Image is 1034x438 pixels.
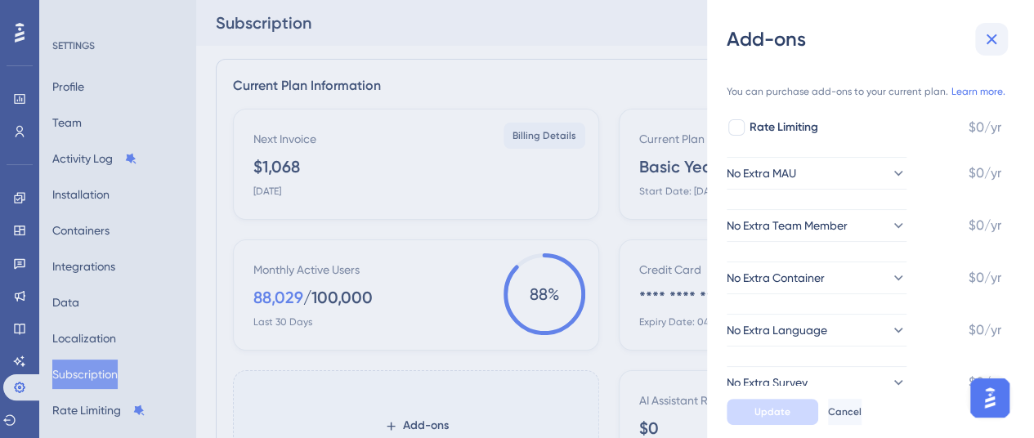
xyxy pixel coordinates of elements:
span: Update [754,405,790,418]
span: Cancel [828,405,862,418]
span: $0/yr [969,216,1001,235]
span: $0/yr [969,373,1001,392]
span: $0/yr [969,320,1001,340]
span: Rate Limiting [750,118,818,137]
span: $0/yr [969,268,1001,288]
button: Update [727,399,818,425]
span: You can purchase add-ons to your current plan. [727,85,948,98]
span: No Extra Container [727,268,825,288]
button: Cancel [828,399,862,425]
button: No Extra MAU [727,157,906,190]
button: No Extra Container [727,261,906,294]
span: No Extra Language [727,320,827,340]
span: $0/yr [969,118,1001,137]
iframe: UserGuiding AI Assistant Launcher [965,373,1014,422]
button: No Extra Survey [727,366,906,399]
a: Learn more. [951,85,1005,98]
button: No Extra Language [727,314,906,346]
span: $0/yr [969,163,1001,183]
div: Add-ons [727,26,1014,52]
span: No Extra Team Member [727,216,848,235]
button: No Extra Team Member [727,209,906,242]
span: No Extra MAU [727,163,796,183]
span: No Extra Survey [727,373,808,392]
